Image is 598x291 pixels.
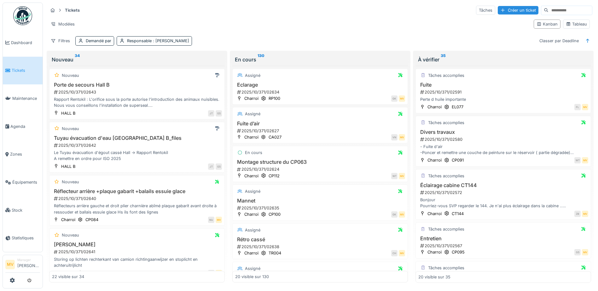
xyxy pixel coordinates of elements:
[52,188,222,194] h3: Réflecteur arrière +plaque gabarit +balails essuie glace
[208,217,214,223] div: MJ
[428,265,464,271] div: Tâches accomplies
[235,237,405,243] h3: Rétro cassé
[574,104,581,110] div: FL
[269,134,282,140] div: CA027
[52,242,222,248] h3: [PERSON_NAME]
[245,150,262,156] div: En cours
[17,258,40,271] li: [PERSON_NAME]
[236,128,405,134] div: 2025/10/371/02627
[62,126,79,132] div: Nouveau
[12,179,40,185] span: Équipements
[208,270,214,276] div: JC
[258,56,264,63] sup: 130
[61,110,75,116] div: HALL B
[52,274,84,280] div: 22 visible sur 34
[418,144,588,156] div: - Fuite d'air -Poncer et remettre une couche de peinture sur le réservoir ( partie dégradée) - Ec...
[13,6,32,25] img: Badge_color-CXgf-gQk.svg
[245,72,260,78] div: Assigné
[452,104,463,110] div: EL077
[53,196,222,202] div: 2025/10/371/02640
[216,110,222,117] div: GS
[235,198,405,204] h3: Mannet
[61,163,75,169] div: HALL B
[269,95,280,101] div: RP100
[85,270,98,276] div: CP095
[537,36,582,45] div: Classer par Deadline
[428,226,464,232] div: Tâches accomplies
[391,211,398,218] div: GK
[574,249,581,255] div: GS
[53,89,222,95] div: 2025/10/371/02643
[418,236,588,242] h3: Entretien
[12,235,40,241] span: Statistiques
[127,38,189,44] div: Responsable
[235,82,405,88] h3: Eclarage
[574,211,581,217] div: ZB
[62,232,79,238] div: Nouveau
[582,157,588,163] div: MV
[391,95,398,102] div: GK
[418,197,588,209] div: Bonjour Pourriez-vous SVP regarder le 144. Je n'ai plus éclairage dans la cabine .. Comme je trav...
[420,243,588,249] div: 2025/10/371/02567
[582,211,588,217] div: MV
[391,250,398,256] div: CH
[244,211,258,217] div: Charroi
[52,150,222,162] div: Le Tuyau évacuation d'égout cassé Hall -> Rapport Rentokil A remettre en ordre pour ISO 2025
[52,96,222,108] div: Rapport Rentokil : L'orifice sous la porte autorise l'introduction des animaux nuisibles. Nous vo...
[235,274,269,280] div: 20 visible sur 130
[245,188,260,194] div: Assigné
[399,250,405,256] div: MV
[62,179,79,185] div: Nouveau
[245,265,260,271] div: Assigné
[418,274,450,280] div: 20 visible sur 35
[428,173,464,179] div: Tâches accomplies
[428,120,464,126] div: Tâches accomplies
[208,110,214,117] div: JT
[62,72,79,78] div: Nouveau
[418,96,588,102] div: Perte d huile importante
[152,38,189,43] span: : [PERSON_NAME]
[498,6,538,14] div: Créer un ticket
[537,21,558,27] div: Kanban
[216,217,222,223] div: MV
[399,173,405,179] div: MV
[17,258,40,262] div: Manager
[53,142,222,148] div: 2025/10/371/02642
[452,249,465,255] div: CP095
[244,250,258,256] div: Charroi
[5,258,40,273] a: MV Manager[PERSON_NAME]
[12,207,40,213] span: Stock
[48,20,78,29] div: Modèles
[582,104,588,110] div: MV
[399,134,405,140] div: MV
[399,95,405,102] div: MV
[236,244,405,250] div: 2025/10/371/02638
[3,224,43,252] a: Statistiques
[418,56,589,63] div: À vérifier
[5,260,15,269] li: MV
[3,140,43,168] a: Zones
[245,227,260,233] div: Assigné
[235,159,405,165] h3: Montage structure du CP063
[236,166,405,172] div: 2025/10/371/02624
[418,182,588,188] h3: Éclairage cabine CT144
[12,67,40,73] span: Tickets
[582,249,588,255] div: MV
[441,56,446,63] sup: 35
[244,134,258,140] div: Charroi
[428,72,464,78] div: Tâches accomplies
[420,89,588,95] div: 2025/10/371/02591
[52,56,222,63] div: Nouveau
[85,217,98,223] div: CP084
[53,249,222,255] div: 2025/10/371/02641
[566,21,587,27] div: Tableau
[427,249,442,255] div: Charroi
[10,151,40,157] span: Zones
[427,104,442,110] div: Charroi
[216,270,222,276] div: MV
[427,211,442,217] div: Charroi
[86,38,111,44] div: Demandé par
[452,211,464,217] div: CT144
[52,135,222,141] h3: Tuyau évacuation d'eau [GEOGRAPHIC_DATA] B_files
[61,217,75,223] div: Charroi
